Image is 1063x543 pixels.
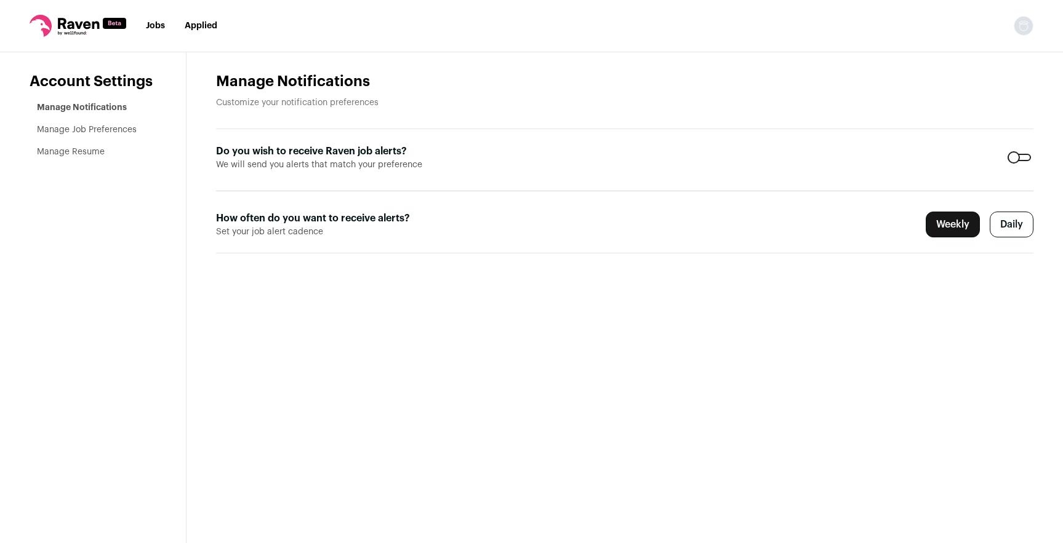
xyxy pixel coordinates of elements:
label: Daily [990,212,1033,237]
button: Open dropdown [1014,16,1033,36]
a: Manage Notifications [37,103,127,112]
span: Set your job alert cadence [216,226,483,238]
header: Account Settings [30,72,156,92]
a: Manage Resume [37,148,105,156]
label: Weekly [926,212,980,237]
h1: Manage Notifications [216,72,1033,92]
label: How often do you want to receive alerts? [216,211,483,226]
label: Do you wish to receive Raven job alerts? [216,144,483,159]
p: Customize your notification preferences [216,97,1033,109]
img: nopic.png [1014,16,1033,36]
a: Applied [185,22,217,30]
a: Jobs [146,22,165,30]
a: Manage Job Preferences [37,125,137,134]
span: We will send you alerts that match your preference [216,159,483,171]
